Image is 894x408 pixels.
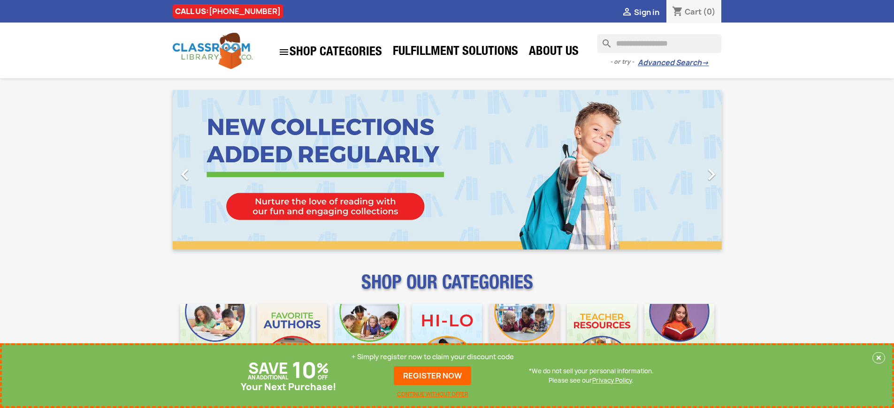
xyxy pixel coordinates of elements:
img: CLC_Phonics_And_Decodables_Mobile.jpg [335,304,405,374]
a: About Us [524,43,583,62]
a: [PHONE_NUMBER] [209,6,281,16]
img: CLC_Bulk_Mobile.jpg [180,304,250,374]
span: (0) [703,7,716,17]
img: Classroom Library Company [173,33,252,69]
ul: Carousel container [173,90,722,249]
a: Advanced Search→ [638,58,709,68]
span: Cart [685,7,702,17]
img: CLC_Favorite_Authors_Mobile.jpg [257,304,327,374]
i:  [700,163,723,186]
img: CLC_Dyslexia_Mobile.jpg [644,304,714,374]
span: → [702,58,709,68]
a: Next [639,90,722,249]
div: CALL US: [173,4,283,18]
i:  [278,46,290,58]
a: Fulfillment Solutions [388,43,523,62]
i:  [621,7,633,18]
a: SHOP CATEGORIES [274,42,387,62]
img: CLC_Fiction_Nonfiction_Mobile.jpg [489,304,559,374]
a:  Sign in [621,7,659,17]
a: Previous [173,90,255,249]
input: Search [597,34,721,53]
img: CLC_HiLo_Mobile.jpg [412,304,482,374]
p: SHOP OUR CATEGORIES [173,280,722,296]
img: CLC_Teacher_Resources_Mobile.jpg [567,304,637,374]
i:  [173,163,197,186]
span: - or try - [610,57,638,67]
span: Sign in [634,7,659,17]
i: shopping_cart [672,7,683,18]
i: search [597,34,609,45]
